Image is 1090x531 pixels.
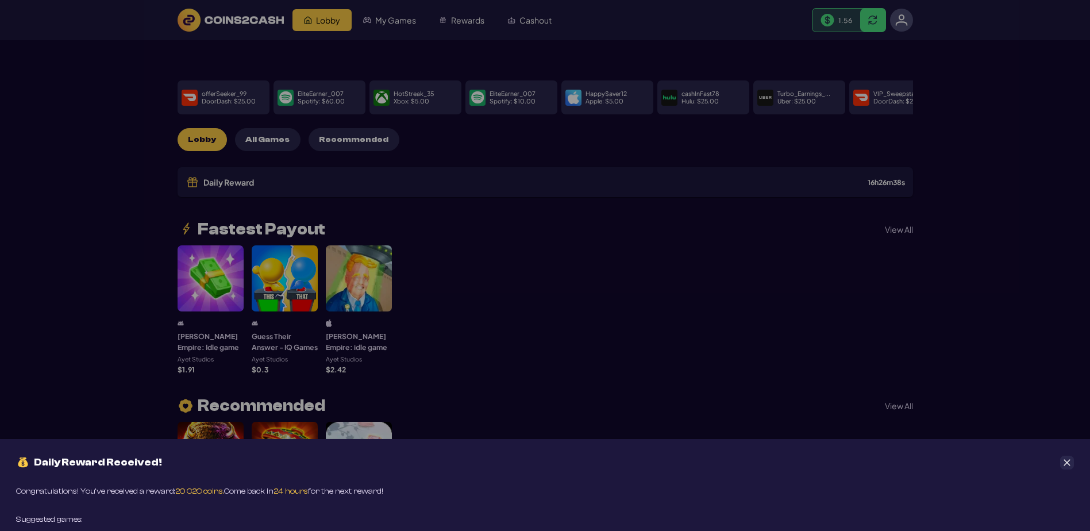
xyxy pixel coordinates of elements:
[34,457,162,468] span: Daily Reward Received!
[16,486,383,498] div: Congratulations! You’ve received a reward: Come back in for the next reward!
[1060,456,1074,470] button: Close
[16,455,30,470] img: money
[274,487,308,496] span: 24 hours
[175,487,224,496] span: 20 C2C coins.
[16,514,83,526] div: Suggested games:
